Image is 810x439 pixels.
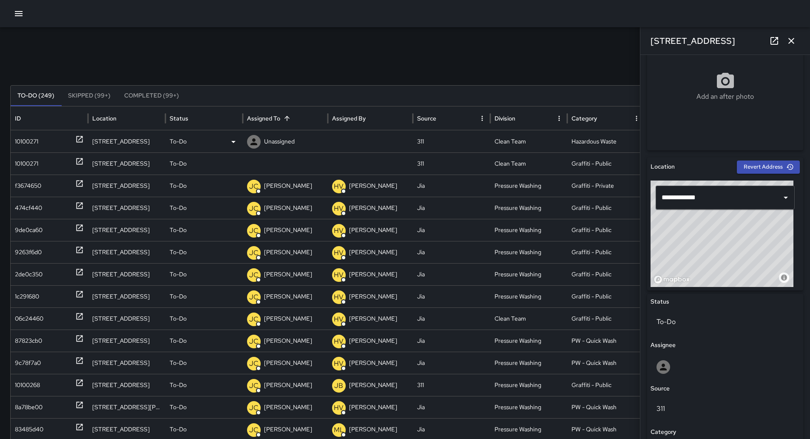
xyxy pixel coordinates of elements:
[61,86,117,106] button: Skipped (99+)
[334,292,344,302] p: HV
[15,396,43,418] div: 8a78be00
[264,286,312,307] p: [PERSON_NAME]
[567,307,645,330] div: Graffiti - Public
[349,308,397,330] p: [PERSON_NAME]
[249,336,259,347] p: JC
[490,152,568,175] div: Clean Team
[88,152,165,175] div: 25 8th Street
[249,314,259,324] p: JC
[349,241,397,263] p: [PERSON_NAME]
[249,359,259,369] p: JC
[11,86,61,106] button: To-Do (249)
[413,175,490,197] div: Jia
[170,352,187,374] p: To-Do
[249,226,259,236] p: JC
[334,248,344,258] p: HV
[88,241,165,263] div: 101 6th Street
[413,285,490,307] div: Jia
[170,131,187,152] p: To-Do
[15,264,43,285] div: 2de0c350
[349,175,397,197] p: [PERSON_NAME]
[170,219,187,241] p: To-Do
[553,112,565,124] button: Division column menu
[571,115,597,122] div: Category
[264,396,312,418] p: [PERSON_NAME]
[631,112,642,124] button: Category column menu
[15,308,43,330] div: 06c24460
[88,197,165,219] div: 1012 Mission Street
[15,352,41,374] div: 9c78f7a0
[334,359,344,369] p: HV
[170,308,187,330] p: To-Do
[247,115,280,122] div: Assigned To
[88,175,165,197] div: 1073 Market Street
[264,241,312,263] p: [PERSON_NAME]
[15,131,38,152] div: 10100271
[264,131,295,152] p: Unassigned
[117,86,186,106] button: Completed (99+)
[281,112,293,124] button: Sort
[476,112,488,124] button: Source column menu
[170,241,187,263] p: To-Do
[334,270,344,280] p: HV
[332,115,366,122] div: Assigned By
[490,285,568,307] div: Pressure Washing
[567,219,645,241] div: Graffiti - Public
[413,219,490,241] div: Jia
[170,286,187,307] p: To-Do
[249,381,259,391] p: JC
[490,396,568,418] div: Pressure Washing
[15,153,38,175] div: 10100271
[88,263,165,285] div: 460 Natoma Street
[413,130,490,152] div: 311
[490,330,568,352] div: Pressure Washing
[249,403,259,413] p: JC
[413,396,490,418] div: Jia
[334,226,344,236] p: HV
[264,219,312,241] p: [PERSON_NAME]
[490,197,568,219] div: Pressure Washing
[567,241,645,263] div: Graffiti - Public
[413,352,490,374] div: Jia
[334,403,344,413] p: HV
[170,115,188,122] div: Status
[88,285,165,307] div: 460 Natoma Street
[567,285,645,307] div: Graffiti - Public
[567,175,645,197] div: Graffiti - Private
[413,307,490,330] div: Jia
[490,175,568,197] div: Pressure Washing
[334,181,344,192] p: HV
[567,197,645,219] div: Graffiti - Public
[170,197,187,219] p: To-Do
[264,352,312,374] p: [PERSON_NAME]
[88,396,165,418] div: 1001 Howard Street
[249,425,259,435] p: JC
[334,336,344,347] p: HV
[413,197,490,219] div: Jia
[334,314,344,324] p: HV
[349,219,397,241] p: [PERSON_NAME]
[567,263,645,285] div: Graffiti - Public
[495,115,515,122] div: Division
[88,307,165,330] div: 454 Natoma Street
[249,270,259,280] p: JC
[88,130,165,152] div: 31 8th Street
[349,396,397,418] p: [PERSON_NAME]
[88,219,165,241] div: 101 6th Street
[92,115,117,122] div: Location
[15,286,39,307] div: 1c291680
[567,352,645,374] div: PW - Quick Wash
[249,248,259,258] p: JC
[88,374,165,396] div: 1111 Mission Street
[170,153,187,175] p: To-Do
[88,330,165,352] div: 508 Natoma Street
[490,241,568,263] div: Pressure Washing
[349,197,397,219] p: [PERSON_NAME]
[349,352,397,374] p: [PERSON_NAME]
[334,204,344,214] p: HV
[349,286,397,307] p: [PERSON_NAME]
[349,330,397,352] p: [PERSON_NAME]
[413,374,490,396] div: 311
[490,374,568,396] div: Pressure Washing
[15,330,42,352] div: 87823cb0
